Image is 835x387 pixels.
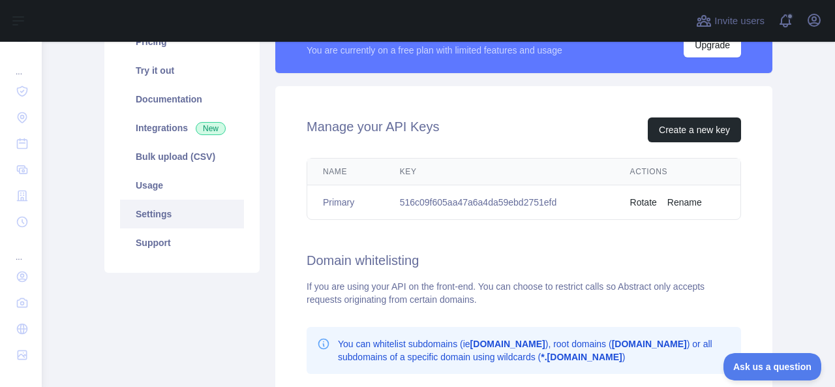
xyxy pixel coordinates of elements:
span: New [196,122,226,135]
b: [DOMAIN_NAME] [470,339,545,349]
a: Support [120,228,244,257]
a: Settings [120,200,244,228]
h2: Manage your API Keys [307,117,439,142]
b: *.[DOMAIN_NAME] [541,352,622,362]
iframe: Toggle Customer Support [723,353,822,380]
button: Create a new key [648,117,741,142]
div: ... [10,236,31,262]
a: Usage [120,171,244,200]
div: If you are using your API on the front-end. You can choose to restrict calls so Abstract only acc... [307,280,741,306]
a: Integrations New [120,114,244,142]
h2: Domain whitelisting [307,251,741,270]
span: Invite users [714,14,765,29]
b: [DOMAIN_NAME] [612,339,687,349]
p: You can whitelist subdomains (ie ), root domains ( ) or all subdomains of a specific domain using... [338,337,731,364]
button: Upgrade [684,33,741,57]
div: You are currently on a free plan with limited features and usage [307,44,562,57]
td: 516c09f605aa47a6a4da59ebd2751efd [384,185,615,220]
div: ... [10,51,31,77]
button: Invite users [693,10,767,31]
td: Primary [307,185,384,220]
th: Name [307,159,384,185]
button: Rename [667,196,702,209]
a: Pricing [120,27,244,56]
a: Try it out [120,56,244,85]
th: Actions [615,159,740,185]
button: Rotate [630,196,657,209]
a: Bulk upload (CSV) [120,142,244,171]
a: Documentation [120,85,244,114]
th: Key [384,159,615,185]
